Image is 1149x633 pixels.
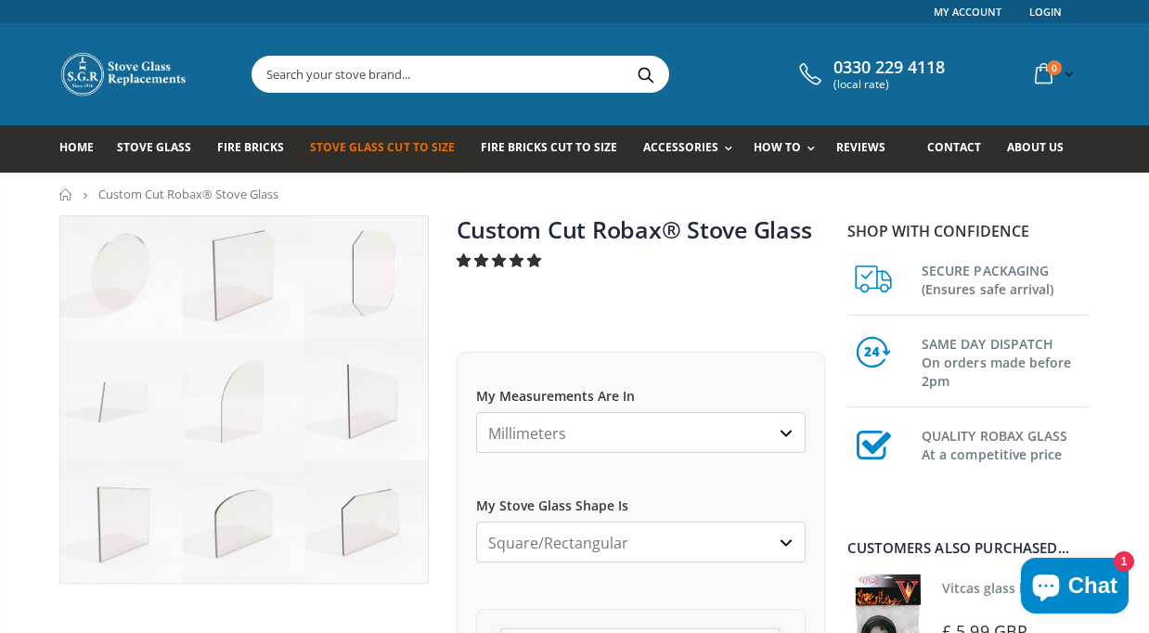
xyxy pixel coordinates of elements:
span: Accessories [643,139,718,155]
a: Home [59,125,108,173]
input: Search your stove brand... [252,57,876,92]
label: My Stove Glass Shape Is [476,481,807,514]
button: Search [625,57,666,92]
span: Stove Glass [117,139,191,155]
span: About us [1007,139,1064,155]
a: How To [754,125,824,173]
p: Shop with confidence [847,220,1090,242]
span: (local rate) [833,78,945,91]
h3: QUALITY ROBAX GLASS At a competitive price [922,423,1090,464]
a: Home [59,188,73,200]
a: Stove Glass Cut To Size [310,125,468,173]
h3: SAME DAY DISPATCH On orders made before 2pm [922,331,1090,391]
a: Reviews [836,125,899,173]
div: Customers also purchased... [847,541,1090,555]
span: Reviews [836,139,885,155]
span: How To [754,139,801,155]
a: Fire Bricks [217,125,298,173]
a: About us [1007,125,1078,173]
img: stove_glass_made_to_measure_800x_crop_center.jpg [60,216,428,584]
a: Accessories [643,125,742,173]
span: Custom Cut Robax® Stove Glass [98,186,278,202]
span: 0 [1047,60,1062,75]
span: 0330 229 4118 [833,58,945,78]
label: My Measurements Are In [476,371,807,405]
a: 0 [1027,56,1078,92]
span: Home [59,139,94,155]
h3: SECURE PACKAGING (Ensures safe arrival) [922,258,1090,299]
span: Contact [927,139,981,155]
a: Custom Cut Robax® Stove Glass [457,213,812,245]
span: Fire Bricks Cut To Size [481,139,617,155]
span: Fire Bricks [217,139,284,155]
inbox-online-store-chat: Shopify online store chat [1015,558,1134,618]
a: Fire Bricks Cut To Size [481,125,631,173]
span: Stove Glass Cut To Size [310,139,454,155]
span: 4.94 stars [457,251,545,269]
a: Contact [927,125,995,173]
a: Stove Glass [117,125,205,173]
img: Stove Glass Replacement [59,51,189,97]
